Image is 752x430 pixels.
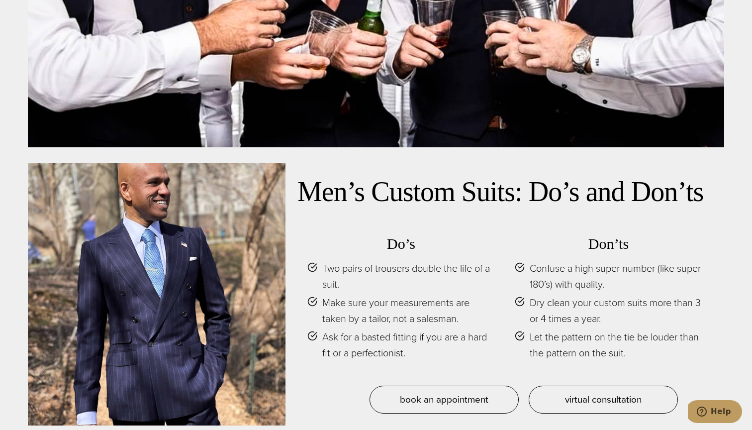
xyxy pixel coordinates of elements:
[688,400,742,425] iframe: Opens a widget where you can chat to one of our agents
[530,260,702,292] span: Confuse a high super number (like super 180’s) with quality.
[530,295,702,326] span: Dry clean your custom suits more than 3 or 4 times a year.
[530,329,702,361] span: Let the pattern on the tie be louder than the pattern on the suit.
[370,386,519,414] a: book an appointment
[322,260,495,292] span: Two pairs of trousers double the life of a suit.
[400,392,488,407] span: book an appointment
[322,295,495,326] span: Make sure your measurements are taken by a tailor, not a salesman.
[307,235,495,253] h3: Do’s
[529,386,678,414] a: virtual consultation
[322,329,495,361] span: Ask for a basted fitting if you are a hard fit or a perfectionist.
[565,392,642,407] span: virtual consultation
[515,235,702,253] h3: Don’ts
[297,175,712,209] h2: Men’s Custom Suits: Do’s and Don’ts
